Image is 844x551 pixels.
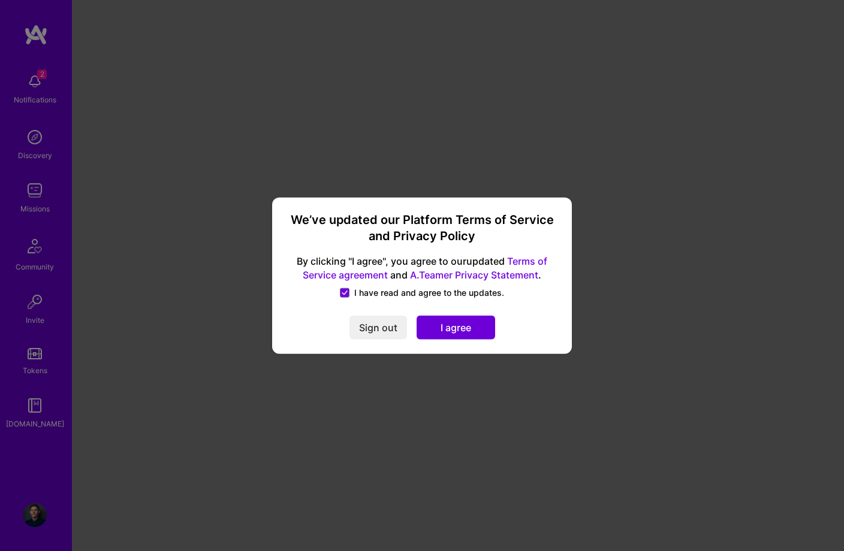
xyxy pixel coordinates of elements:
[287,255,557,282] span: By clicking "I agree", you agree to our updated and .
[303,255,547,281] a: Terms of Service agreement
[349,315,407,339] button: Sign out
[417,315,495,339] button: I agree
[410,268,538,280] a: A.Teamer Privacy Statement
[287,212,557,245] h3: We’ve updated our Platform Terms of Service and Privacy Policy
[354,286,504,298] span: I have read and agree to the updates.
